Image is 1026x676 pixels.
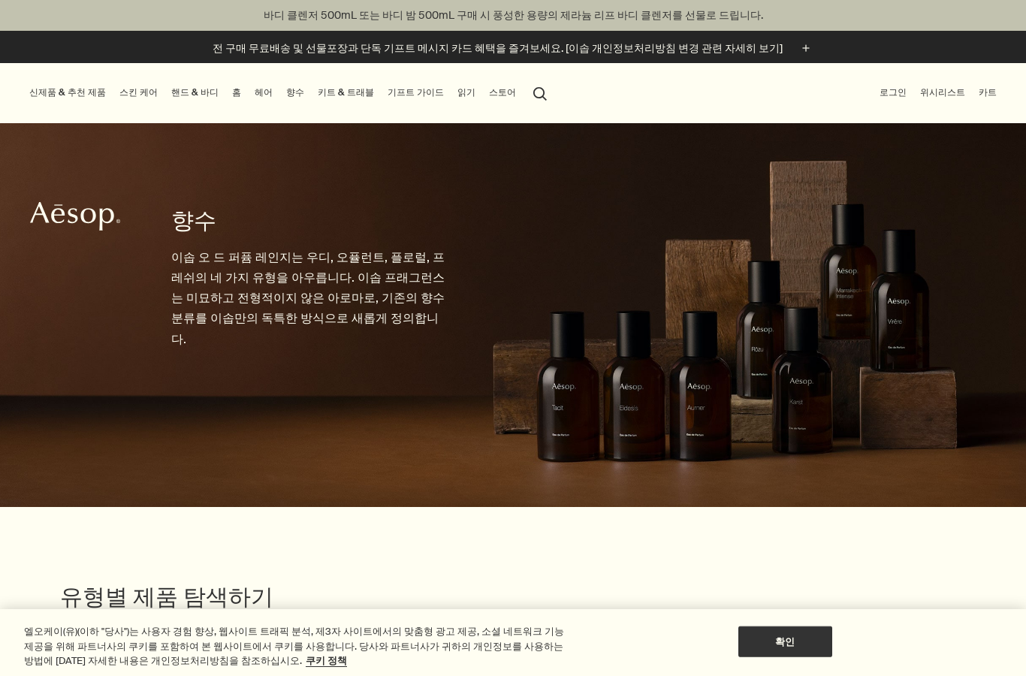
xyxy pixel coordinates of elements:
button: 확인 [738,626,832,657]
p: 전 구매 무료배송 및 선물포장과 단독 기프트 메시지 카드 혜택을 즐겨보세요. [이솝 개인정보처리방침 변경 관련 자세히 보기] [213,41,783,56]
button: 로그인 [877,83,910,102]
h2: 유형별 제품 탐색하기 [60,582,362,612]
a: 읽기 [454,83,478,102]
h1: 향수 [171,206,453,236]
a: 위시리스트 [917,83,968,102]
a: 키트 & 트래블 [315,83,377,102]
a: 스킨 케어 [116,83,161,102]
div: 엘오케이(유)(이하 "당사")는 사용자 경험 향상, 웹사이트 트래픽 분석, 제3자 사이트에서의 맞춤형 광고 제공, 소셜 네트워크 기능 제공을 위해 파트너사의 쿠키를 포함하여 ... [24,624,564,668]
button: 카트 [976,83,1000,102]
a: Aesop [26,198,124,239]
button: 검색창 열기 [527,78,554,107]
nav: primary [26,63,554,123]
button: 전 구매 무료배송 및 선물포장과 단독 기프트 메시지 카드 혜택을 즐겨보세요. [이솝 개인정보처리방침 변경 관련 자세히 보기] [213,40,814,57]
svg: Aesop [30,201,120,231]
a: 핸드 & 바디 [168,83,222,102]
a: 향수 [283,83,307,102]
a: 기프트 가이드 [385,83,447,102]
p: 이솝 오 드 퍼퓸 레인지는 우디, 오퓰런트, 플로럴, 프레쉬의 네 가지 유형을 아우릅니다. 이솝 프래그런스는 미묘하고 전형적이지 않은 아로마로, 기존의 향수 분류를 이솝만의 ... [171,247,453,349]
button: 스토어 [486,83,519,102]
a: 헤어 [252,83,276,102]
nav: supplementary [877,63,1000,123]
a: 홈 [229,83,244,102]
p: 바디 클렌저 500mL 또는 바디 밤 500mL 구매 시 풍성한 용량의 제라늄 리프 바디 클렌저를 선물로 드립니다. [15,8,1011,23]
button: 신제품 & 추천 제품 [26,83,109,102]
a: 개인 정보 보호에 대한 자세한 정보, 새 탭에서 열기 [306,654,347,667]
